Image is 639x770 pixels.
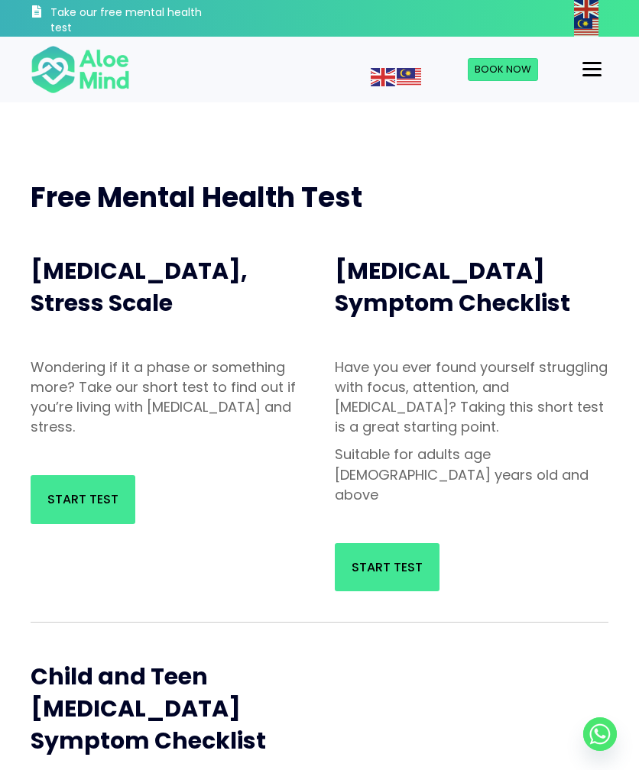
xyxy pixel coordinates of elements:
img: Aloe mind Logo [31,44,130,95]
span: Start Test [47,490,118,508]
p: Wondering if it a phase or something more? Take our short test to find out if you’re living with ... [31,357,304,437]
span: Free Mental Health Test [31,178,362,217]
img: ms [397,68,421,86]
a: Take our free mental health test [31,4,204,37]
span: Book Now [475,62,531,76]
a: Malay [397,69,423,84]
span: Start Test [352,558,423,576]
span: Child and Teen [MEDICAL_DATA] Symptom Checklist [31,660,266,757]
h3: Take our free mental health test [50,5,204,35]
span: [MEDICAL_DATA], Stress Scale [31,254,248,319]
a: English [371,69,397,84]
a: Book Now [468,58,538,81]
p: Have you ever found yourself struggling with focus, attention, and [MEDICAL_DATA]? Taking this sh... [335,357,608,437]
a: Start Test [31,475,135,523]
button: Menu [576,57,608,82]
p: Suitable for adults age [DEMOGRAPHIC_DATA] years old and above [335,445,608,504]
a: English [574,1,600,16]
img: ms [574,18,598,37]
a: Start Test [335,543,440,591]
span: [MEDICAL_DATA] Symptom Checklist [335,254,570,319]
a: Malay [574,19,600,34]
a: Whatsapp [583,717,617,751]
img: en [371,68,395,86]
